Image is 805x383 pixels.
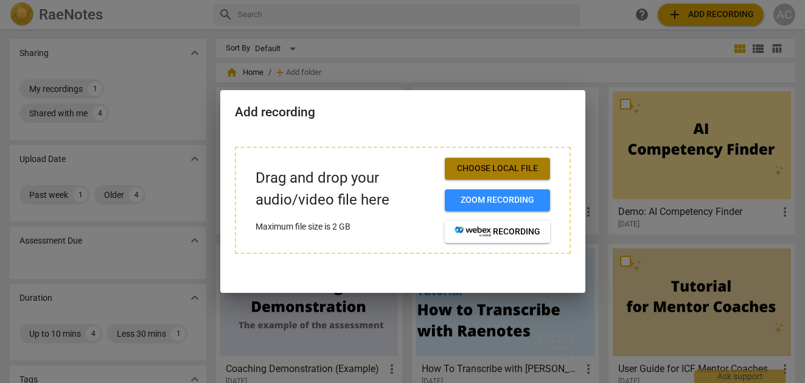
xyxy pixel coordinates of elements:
[455,163,540,175] span: Choose local file
[445,158,550,180] button: Choose local file
[235,105,571,120] h2: Add recording
[445,189,550,211] button: Zoom recording
[256,220,435,233] p: Maximum file size is 2 GB
[256,167,435,210] p: Drag and drop your audio/video file here
[455,194,540,206] span: Zoom recording
[445,221,550,243] button: recording
[455,226,540,238] span: recording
